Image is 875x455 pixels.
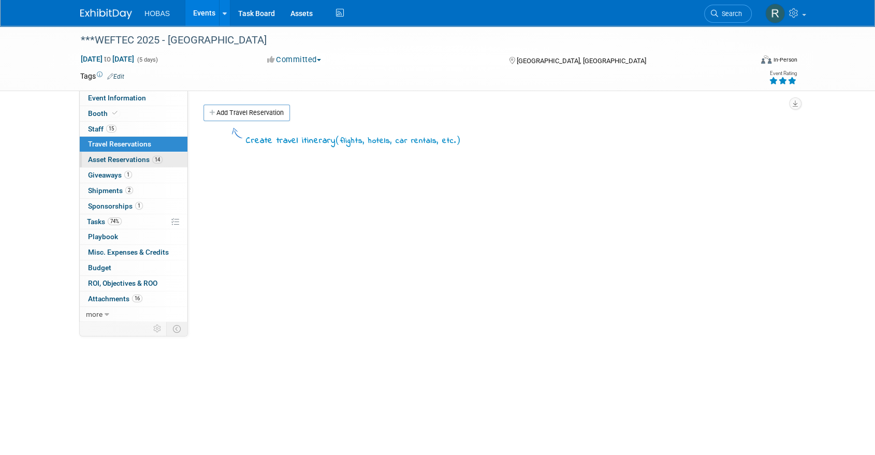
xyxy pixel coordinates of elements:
span: Budget [88,263,111,272]
span: Asset Reservations [88,155,163,164]
span: [GEOGRAPHIC_DATA], [GEOGRAPHIC_DATA] [516,57,646,65]
a: Tasks74% [80,214,187,229]
span: (5 days) [136,56,158,63]
span: Sponsorships [88,202,143,210]
a: Travel Reservations [80,137,187,152]
span: ( [336,135,340,145]
a: Attachments16 [80,291,187,306]
a: Sponsorships1 [80,199,187,214]
span: Attachments [88,295,142,303]
span: Shipments [88,186,133,195]
a: ROI, Objectives & ROO [80,276,187,291]
a: Staff15 [80,122,187,137]
a: Playbook [80,229,187,244]
span: 14 [152,156,163,164]
a: Event Information [80,91,187,106]
div: Event Rating [769,71,797,76]
span: Event Information [88,94,146,102]
i: Booth reservation complete [112,110,118,116]
span: Giveaways [88,171,132,179]
span: 1 [135,202,143,210]
span: 74% [108,217,122,225]
span: ) [456,135,461,145]
span: Staff [88,125,116,133]
td: Tags [80,71,124,81]
a: Edit [107,73,124,80]
td: Personalize Event Tab Strip [149,322,167,335]
span: 1 [124,171,132,179]
span: Playbook [88,232,118,241]
span: to [103,55,112,63]
img: Format-Inperson.png [761,55,771,64]
img: Rene Garcia [765,4,785,23]
div: Event Format [691,54,797,69]
span: Booth [88,109,120,118]
td: Toggle Event Tabs [167,322,188,335]
div: Create travel itinerary [246,134,461,148]
span: Travel Reservations [88,140,151,148]
span: 15 [106,125,116,133]
span: Tasks [87,217,122,226]
span: flights, hotels, car rentals, etc. [340,135,456,146]
button: Committed [264,54,325,65]
img: ExhibitDay [80,9,132,19]
span: 2 [125,186,133,194]
a: Misc. Expenses & Credits [80,245,187,260]
span: [DATE] [DATE] [80,54,135,64]
span: Search [718,10,742,18]
a: Add Travel Reservation [203,105,290,121]
a: Giveaways1 [80,168,187,183]
a: more [80,307,187,322]
span: HOBAS [144,9,170,18]
span: Misc. Expenses & Credits [88,248,169,256]
a: Search [704,5,752,23]
div: ***WEFTEC 2025 - [GEOGRAPHIC_DATA] [77,31,736,50]
span: more [86,310,103,318]
span: 16 [132,295,142,302]
a: Budget [80,260,187,275]
a: Shipments2 [80,183,187,198]
a: Booth [80,106,187,121]
div: In-Person [773,56,797,64]
a: Asset Reservations14 [80,152,187,167]
span: ROI, Objectives & ROO [88,279,157,287]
